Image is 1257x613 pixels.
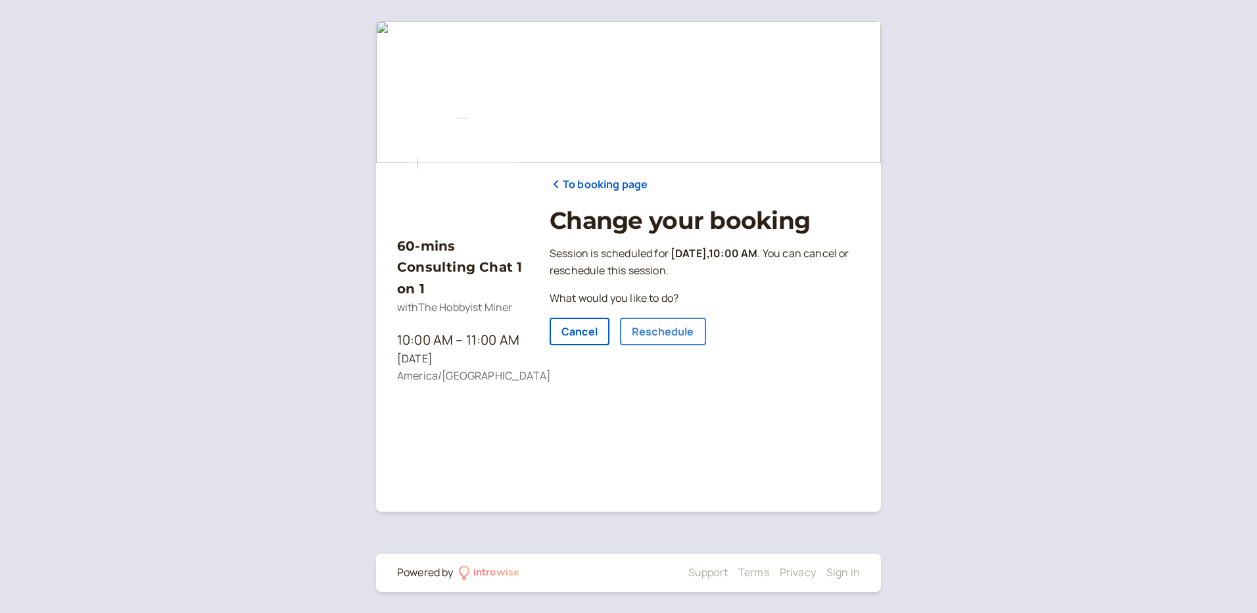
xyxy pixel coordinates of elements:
[550,318,609,345] a: Cancel
[550,290,860,307] p: What would you like to do?
[826,565,860,579] a: Sign in
[688,565,728,579] a: Support
[620,318,706,345] a: Reschedule
[738,565,769,579] a: Terms
[550,176,648,193] a: To booking page
[550,245,860,280] p: Session is scheduled for . You can cancel or reschedule this session.
[397,564,454,581] div: Powered by
[397,351,529,368] div: [DATE]
[397,300,513,314] span: with The Hobbyist Miner
[671,246,757,260] b: [DATE] , 10:00 AM
[473,564,519,581] div: introwise
[397,330,529,351] div: 10:00 AM – 11:00 AM
[397,235,529,299] h3: 60-mins Consulting Chat 1 on 1
[550,207,860,235] h1: Change your booking
[459,564,520,581] a: introwise
[780,565,816,579] a: Privacy
[397,368,529,385] div: America/[GEOGRAPHIC_DATA]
